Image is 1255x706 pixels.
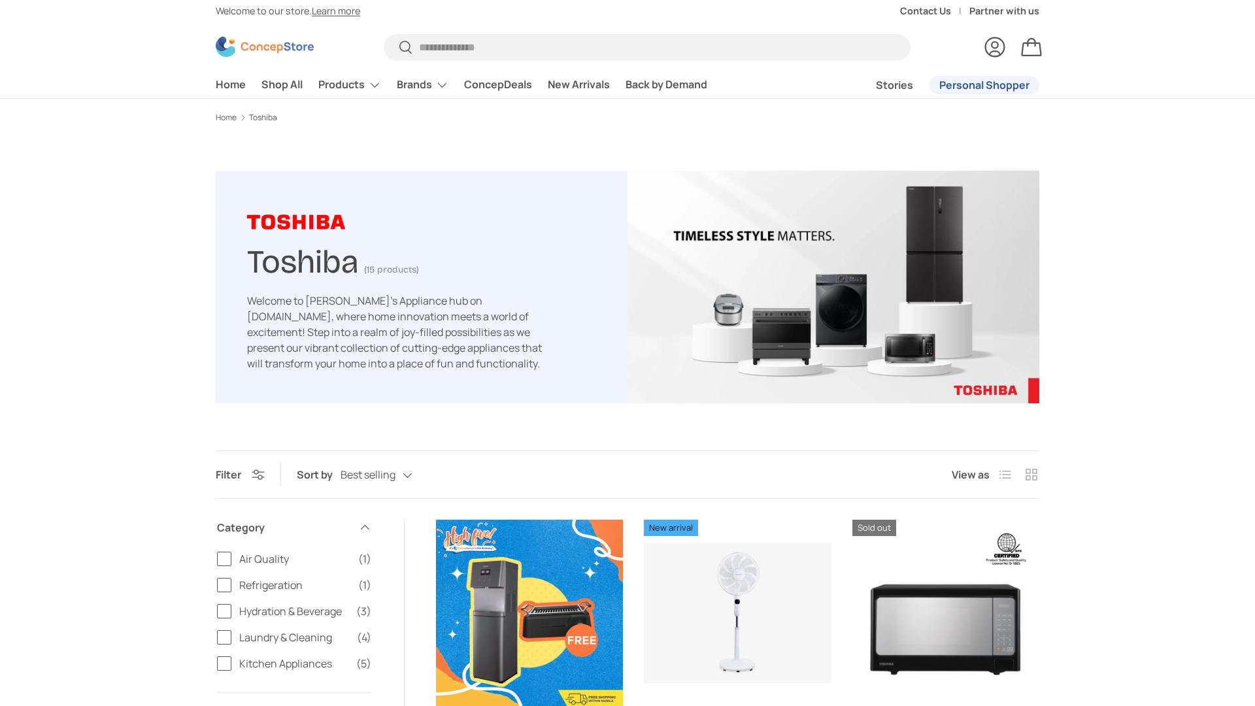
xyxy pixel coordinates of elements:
span: (3) [356,603,371,619]
a: Partner with us [969,4,1039,18]
a: Toshiba [249,114,277,122]
span: Personal Shopper [939,80,1029,90]
img: ConcepStore [216,37,314,57]
summary: Brands [389,72,456,98]
a: New Arrivals [548,72,610,97]
span: New arrival [644,520,698,536]
span: Air Quality [239,551,350,567]
a: Contact Us [900,4,969,18]
summary: Products [310,72,389,98]
a: Learn more [312,5,360,17]
a: Stories [876,73,913,98]
span: Category [217,520,350,535]
span: (4) [357,630,371,645]
nav: Primary [216,72,707,98]
a: Home [216,72,246,97]
p: Welcome to our store. [216,4,360,18]
span: Refrigeration [239,577,350,593]
span: (15 products) [364,264,419,275]
h1: Toshiba [247,237,359,281]
span: Laundry & Cleaning [239,630,349,645]
span: Kitchen Appliances [239,656,348,671]
summary: Category [217,504,371,551]
a: Products [318,72,381,98]
p: Welcome to [PERSON_NAME]'s Appliance hub on [DOMAIN_NAME], where home innovation meets a world of... [247,293,554,371]
span: Best selling [341,469,395,481]
a: Brands [397,72,448,98]
span: (5) [356,656,371,671]
span: View as [952,467,990,482]
button: Best selling [341,463,439,486]
nav: Secondary [845,72,1039,98]
nav: Breadcrumbs [216,112,1039,124]
a: Back by Demand [626,72,707,97]
span: Filter [216,467,241,482]
span: (1) [358,551,371,567]
span: (1) [358,577,371,593]
a: Shop All [261,72,303,97]
a: Personal Shopper [929,76,1039,94]
a: ConcepDeals [464,72,532,97]
span: Sold out [852,520,896,536]
img: Toshiba [627,171,1039,403]
label: Sort by [297,467,341,482]
span: Hydration & Beverage [239,603,348,619]
a: Home [216,114,237,122]
button: Filter [216,467,265,482]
